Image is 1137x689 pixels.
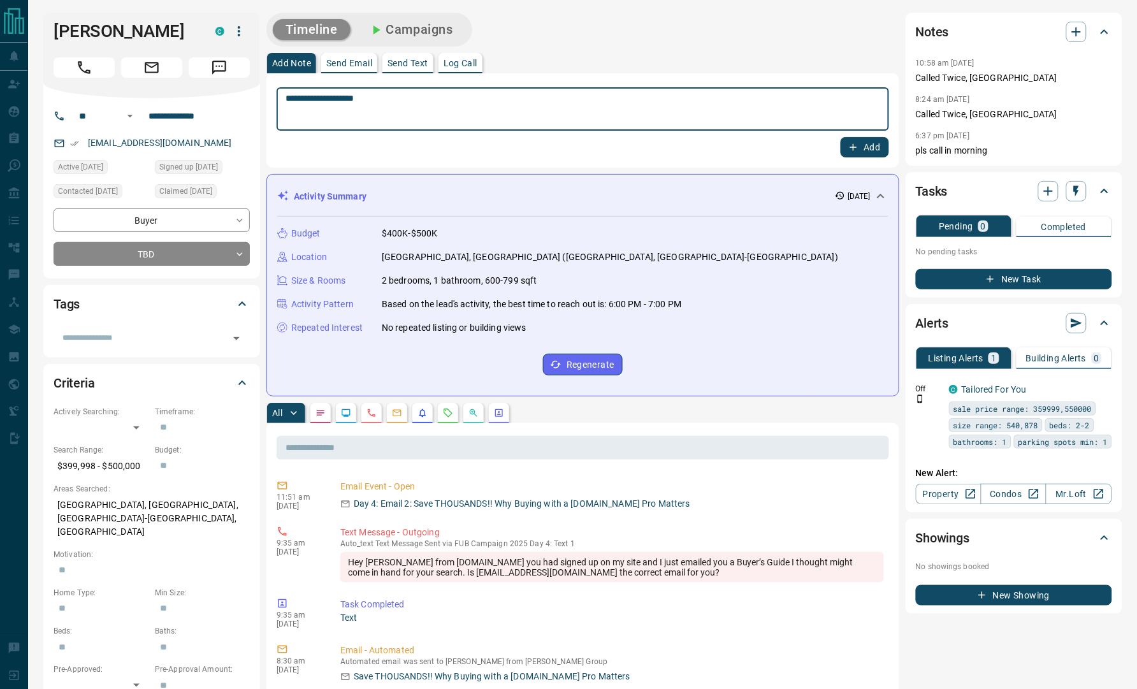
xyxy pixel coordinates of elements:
[159,161,218,173] span: Signed up [DATE]
[468,408,479,418] svg: Opportunities
[962,384,1027,395] a: Tailored For You
[916,467,1112,480] p: New Alert:
[417,408,428,418] svg: Listing Alerts
[841,137,889,157] button: Add
[54,184,148,202] div: Wed Oct 08 2025
[54,549,250,560] p: Motivation:
[277,620,321,628] p: [DATE]
[494,408,504,418] svg: Agent Actions
[916,523,1112,553] div: Showings
[916,59,974,68] p: 10:58 am [DATE]
[277,548,321,556] p: [DATE]
[916,585,1112,606] button: New Showing
[54,625,148,637] p: Beds:
[392,408,402,418] svg: Emails
[54,483,250,495] p: Areas Searched:
[58,185,118,198] span: Contacted [DATE]
[382,250,838,264] p: [GEOGRAPHIC_DATA], [GEOGRAPHIC_DATA] ([GEOGRAPHIC_DATA], [GEOGRAPHIC_DATA]-[GEOGRAPHIC_DATA])
[54,495,250,542] p: [GEOGRAPHIC_DATA], [GEOGRAPHIC_DATA], [GEOGRAPHIC_DATA]-[GEOGRAPHIC_DATA], [GEOGRAPHIC_DATA]
[155,625,250,637] p: Baths:
[916,484,981,504] a: Property
[315,408,326,418] svg: Notes
[382,227,437,240] p: $400K-$500K
[340,644,884,657] p: Email - Automated
[54,208,250,232] div: Buyer
[1041,222,1087,231] p: Completed
[949,385,958,394] div: condos.ca
[155,444,250,456] p: Budget:
[340,526,884,539] p: Text Message - Outgoing
[54,456,148,477] p: $399,998 - $500,000
[159,185,212,198] span: Claimed [DATE]
[291,250,327,264] p: Location
[981,222,986,231] p: 0
[916,71,1112,85] p: Called Twice, [GEOGRAPHIC_DATA]
[340,611,884,625] p: Text
[58,161,103,173] span: Active [DATE]
[155,664,250,675] p: Pre-Approval Amount:
[155,406,250,417] p: Timeframe:
[916,131,970,140] p: 6:37 pm [DATE]
[54,373,95,393] h2: Criteria
[387,59,428,68] p: Send Text
[54,444,148,456] p: Search Range:
[916,22,949,42] h2: Notes
[1026,354,1087,363] p: Building Alerts
[277,493,321,502] p: 11:51 am
[916,528,970,548] h2: Showings
[443,408,453,418] svg: Requests
[277,502,321,511] p: [DATE]
[54,242,250,266] div: TBD
[54,289,250,319] div: Tags
[291,274,346,287] p: Size & Rooms
[54,57,115,78] span: Call
[848,191,871,202] p: [DATE]
[382,274,537,287] p: 2 bedrooms, 1 bathroom, 600-799 sqft
[366,408,377,418] svg: Calls
[916,242,1112,261] p: No pending tasks
[121,57,182,78] span: Email
[382,298,681,311] p: Based on the lead's activity, the best time to reach out is: 6:00 PM - 7:00 PM
[991,354,996,363] p: 1
[122,108,138,124] button: Open
[277,656,321,665] p: 8:30 am
[70,139,79,148] svg: Email Verified
[294,190,366,203] p: Activity Summary
[1094,354,1099,363] p: 0
[916,176,1112,207] div: Tasks
[155,160,250,178] div: Wed Oct 08 2025
[939,222,973,231] p: Pending
[54,587,148,598] p: Home Type:
[215,27,224,36] div: condos.ca
[277,185,888,208] div: Activity Summary[DATE]
[340,552,884,583] div: Hey [PERSON_NAME] from [DOMAIN_NAME] you had signed up on my site and I just emailed you a Buyer’...
[1018,435,1108,448] span: parking spots min: 1
[88,138,232,148] a: [EMAIL_ADDRESS][DOMAIN_NAME]
[354,497,690,511] p: Day 4: Email 2: Save THOUSANDS!! Why Buying with a [DOMAIN_NAME] Pro Matters
[543,354,623,375] button: Regenerate
[340,480,884,493] p: Email Event - Open
[272,409,282,417] p: All
[354,670,630,683] p: Save THOUSANDS!! Why Buying with a [DOMAIN_NAME] Pro Matters
[326,59,372,68] p: Send Email
[356,19,466,40] button: Campaigns
[54,294,80,314] h2: Tags
[916,308,1112,338] div: Alerts
[916,17,1112,47] div: Notes
[953,402,1092,415] span: sale price range: 359999,550000
[382,321,526,335] p: No repeated listing or building views
[1050,419,1090,432] span: beds: 2-2
[340,598,884,611] p: Task Completed
[929,354,984,363] p: Listing Alerts
[228,330,245,347] button: Open
[916,269,1112,289] button: New Task
[273,19,351,40] button: Timeline
[341,408,351,418] svg: Lead Browsing Activity
[291,321,363,335] p: Repeated Interest
[155,184,250,202] div: Wed Oct 08 2025
[277,611,321,620] p: 9:35 am
[277,539,321,548] p: 9:35 am
[155,587,250,598] p: Min Size:
[340,539,884,548] p: Text Message Sent via FUB Campaign 2025 Day 4: Text 1
[916,395,925,403] svg: Push Notification Only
